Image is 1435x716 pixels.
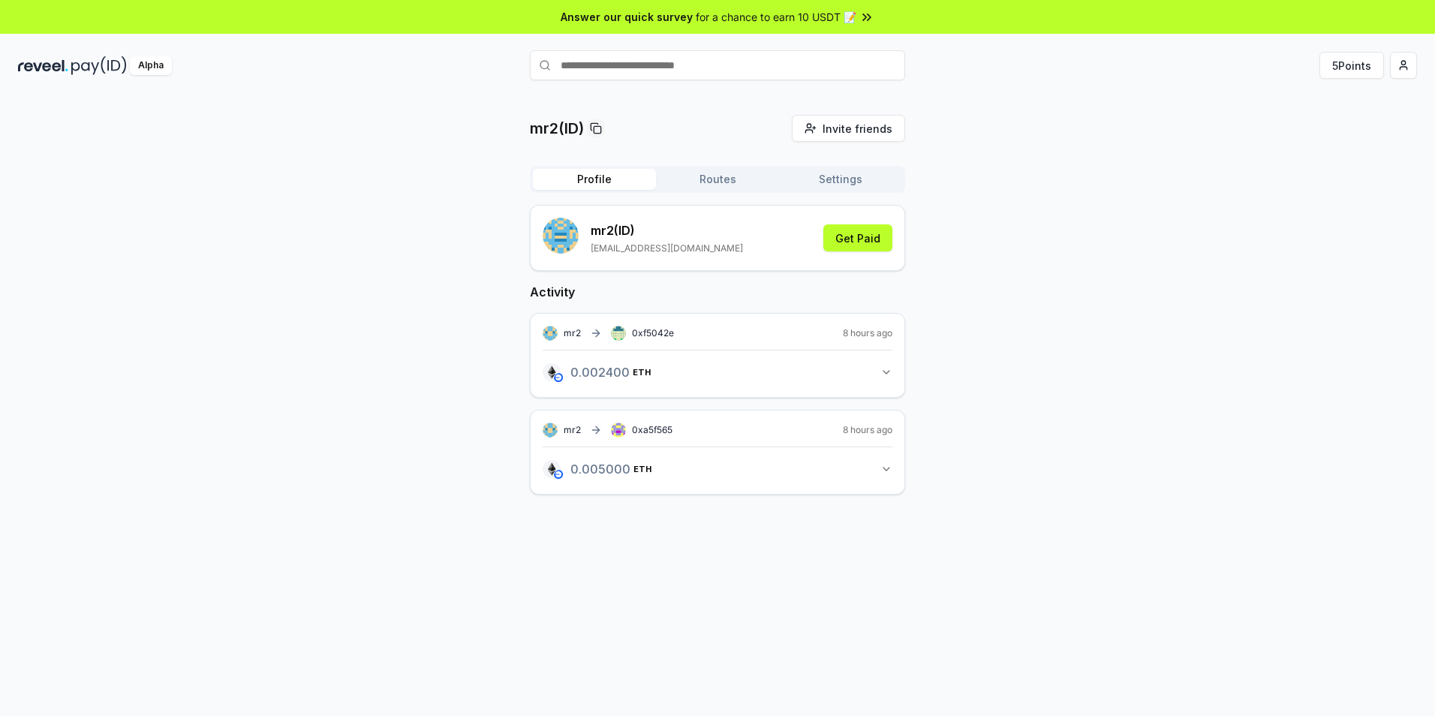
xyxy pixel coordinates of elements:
[633,465,651,474] span: ETH
[554,470,563,479] img: base-network.png
[591,221,743,239] p: mr2 (ID)
[543,456,892,482] button: 0.005000ETH
[1319,52,1384,79] button: 5Points
[561,9,693,25] span: Answer our quick survey
[543,363,561,381] img: logo.png
[18,56,68,75] img: reveel_dark
[632,327,674,338] span: 0xf5042e
[779,169,902,190] button: Settings
[543,360,892,385] button: 0.002400ETH
[530,283,905,301] h2: Activity
[843,424,892,436] span: 8 hours ago
[591,242,743,254] p: [EMAIL_ADDRESS][DOMAIN_NAME]
[823,121,892,137] span: Invite friends
[792,115,905,142] button: Invite friends
[632,424,672,435] span: 0xa5f565
[530,118,584,139] p: mr2(ID)
[71,56,127,75] img: pay_id
[130,56,172,75] div: Alpha
[564,327,581,339] span: mr2
[696,9,856,25] span: for a chance to earn 10 USDT 📝
[823,224,892,251] button: Get Paid
[543,460,561,478] img: logo.png
[564,424,581,436] span: mr2
[554,373,563,382] img: base-network.png
[533,169,656,190] button: Profile
[843,327,892,339] span: 8 hours ago
[656,169,779,190] button: Routes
